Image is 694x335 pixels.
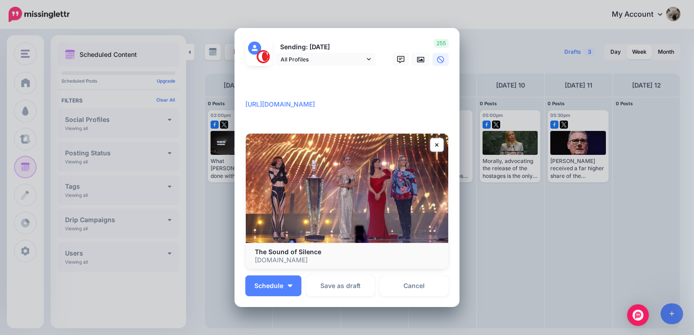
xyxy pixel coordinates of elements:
[276,53,375,66] a: All Profiles
[306,275,375,296] button: Save as draft
[288,284,292,287] img: arrow-down-white.png
[246,134,448,243] img: The Sound of Silence
[255,256,439,264] p: [DOMAIN_NAME]
[434,39,449,48] span: 255
[257,50,270,63] img: 291864331_468958885230530_187971914351797662_n-bsa127305.png
[281,55,365,64] span: All Profiles
[248,42,261,55] img: user_default_image.png
[245,275,301,296] button: Schedule
[276,42,375,52] p: Sending: [DATE]
[627,304,649,326] div: Open Intercom Messenger
[255,248,321,256] b: The Sound of Silence
[380,275,449,296] a: Cancel
[254,283,283,289] span: Schedule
